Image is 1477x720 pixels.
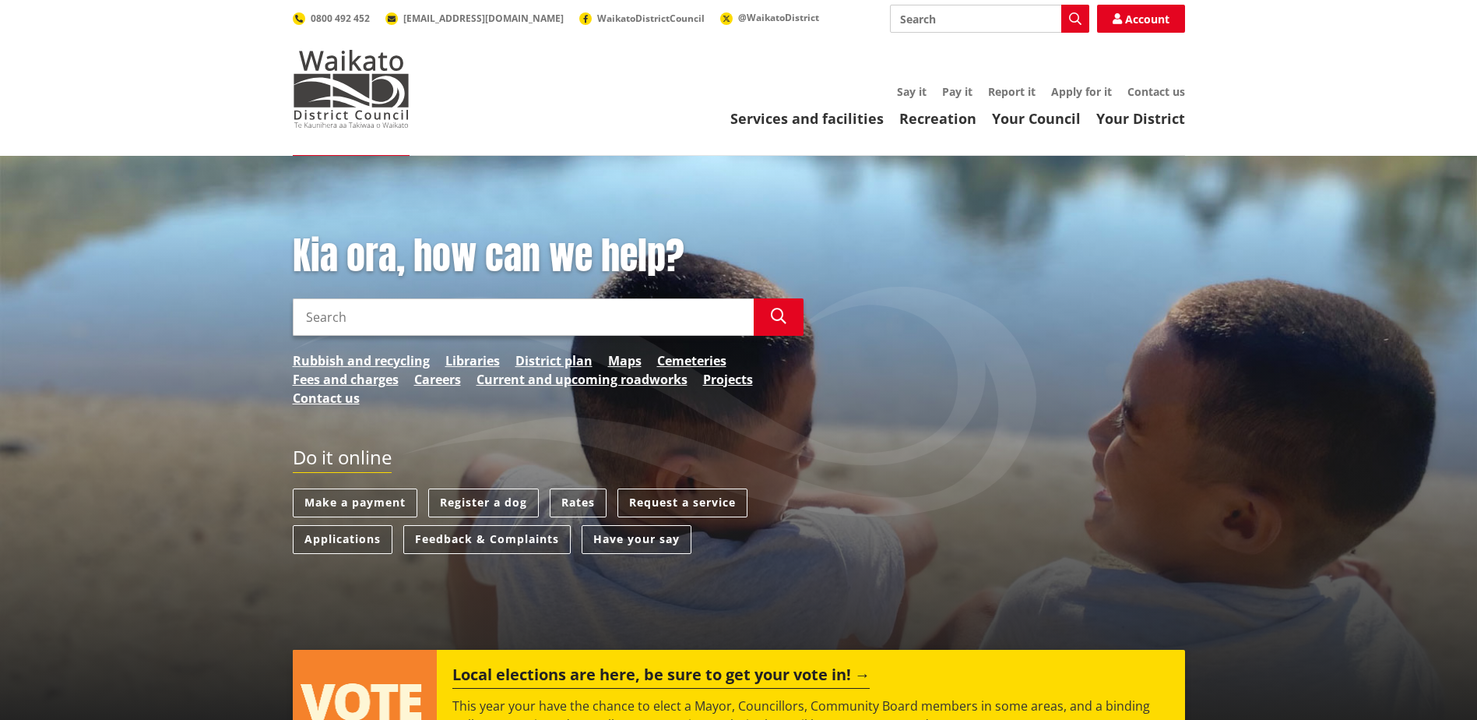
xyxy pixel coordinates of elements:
[428,489,539,517] a: Register a dog
[293,50,410,128] img: Waikato District Council - Te Kaunihera aa Takiwaa o Waikato
[617,489,747,517] a: Request a service
[720,11,819,24] a: @WaikatoDistrict
[445,351,500,370] a: Libraries
[311,12,370,25] span: 0800 492 452
[452,665,870,689] h2: Local elections are here, be sure to get your vote in!
[738,11,819,24] span: @WaikatoDistrict
[293,351,430,370] a: Rubbish and recycling
[579,12,705,25] a: WaikatoDistrictCouncil
[942,84,972,99] a: Pay it
[730,109,884,128] a: Services and facilities
[403,525,571,554] a: Feedback & Complaints
[608,351,642,370] a: Maps
[293,489,417,517] a: Make a payment
[293,370,399,389] a: Fees and charges
[293,234,804,279] h1: Kia ora, how can we help?
[293,525,392,554] a: Applications
[414,370,461,389] a: Careers
[582,525,691,554] a: Have your say
[550,489,607,517] a: Rates
[477,370,688,389] a: Current and upcoming roadworks
[1127,84,1185,99] a: Contact us
[385,12,564,25] a: [EMAIL_ADDRESS][DOMAIN_NAME]
[293,12,370,25] a: 0800 492 452
[293,298,754,336] input: Search input
[293,389,360,408] a: Contact us
[890,5,1089,33] input: Search input
[897,84,927,99] a: Say it
[992,109,1081,128] a: Your Council
[1097,5,1185,33] a: Account
[657,351,726,370] a: Cemeteries
[899,109,976,128] a: Recreation
[597,12,705,25] span: WaikatoDistrictCouncil
[403,12,564,25] span: [EMAIL_ADDRESS][DOMAIN_NAME]
[293,446,392,474] h2: Do it online
[1096,109,1185,128] a: Your District
[988,84,1036,99] a: Report it
[703,370,753,389] a: Projects
[1051,84,1112,99] a: Apply for it
[515,351,593,370] a: District plan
